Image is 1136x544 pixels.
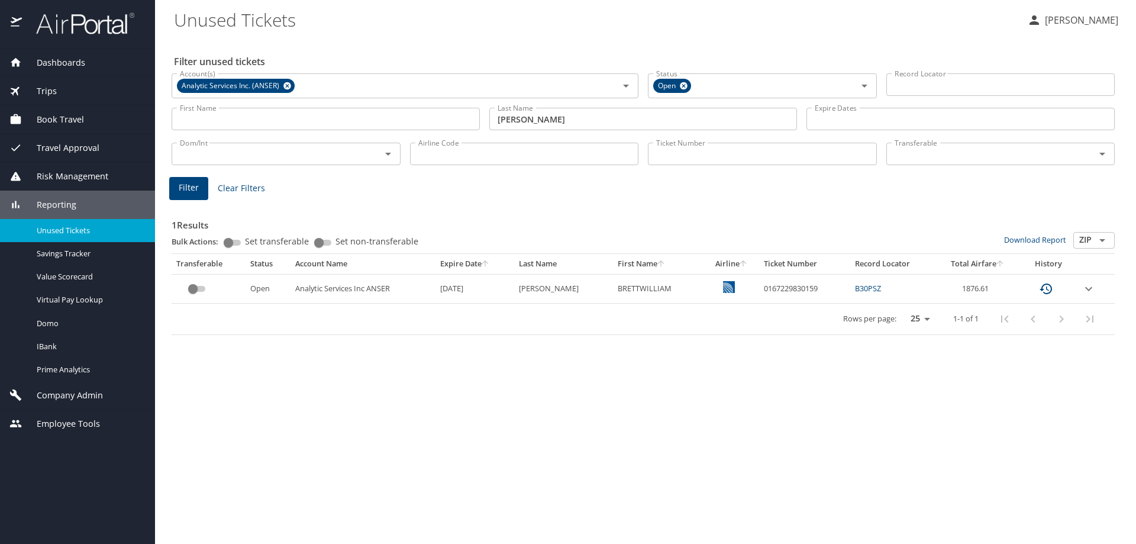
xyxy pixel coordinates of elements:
[37,318,141,329] span: Domo
[653,79,691,93] div: Open
[1004,234,1066,245] a: Download Report
[37,225,141,236] span: Unused Tickets
[172,236,228,247] p: Bulk Actions:
[1094,232,1111,249] button: Open
[172,254,1115,335] table: custom pagination table
[37,294,141,305] span: Virtual Pay Lookup
[703,254,760,274] th: Airline
[335,237,418,246] span: Set non-transferable
[1022,9,1123,31] button: [PERSON_NAME]
[177,79,295,93] div: Analytic Services Inc. (ANSER)
[22,113,84,126] span: Book Travel
[514,274,612,303] td: [PERSON_NAME]
[936,254,1020,274] th: Total Airfare
[22,141,99,154] span: Travel Approval
[37,248,141,259] span: Savings Tracker
[22,85,57,98] span: Trips
[901,310,934,328] select: rows per page
[22,417,100,430] span: Employee Tools
[245,237,309,246] span: Set transferable
[482,260,490,268] button: sort
[291,274,435,303] td: Analytic Services Inc ANSER
[291,254,435,274] th: Account Name
[657,260,666,268] button: sort
[174,52,1117,71] h2: Filter unused tickets
[435,274,514,303] td: [DATE]
[169,177,208,200] button: Filter
[740,260,748,268] button: sort
[37,271,141,282] span: Value Scorecard
[759,274,850,303] td: 0167229830159
[514,254,612,274] th: Last Name
[213,178,270,199] button: Clear Filters
[23,12,134,35] img: airportal-logo.png
[179,181,199,195] span: Filter
[759,254,850,274] th: Ticket Number
[843,315,896,323] p: Rows per page:
[618,78,634,94] button: Open
[11,12,23,35] img: icon-airportal.png
[37,341,141,352] span: IBank
[850,254,936,274] th: Record Locator
[1041,13,1118,27] p: [PERSON_NAME]
[37,364,141,375] span: Prime Analytics
[996,260,1005,268] button: sort
[953,315,979,323] p: 1-1 of 1
[435,254,514,274] th: Expire Date
[653,80,683,92] span: Open
[856,78,873,94] button: Open
[855,283,881,294] a: B30PSZ
[218,181,265,196] span: Clear Filters
[174,1,1018,38] h1: Unused Tickets
[22,198,76,211] span: Reporting
[22,389,103,402] span: Company Admin
[172,211,1115,232] h3: 1 Results
[1094,146,1111,162] button: Open
[380,146,396,162] button: Open
[176,259,241,269] div: Transferable
[1082,282,1096,296] button: expand row
[177,80,286,92] span: Analytic Services Inc. (ANSER)
[22,56,85,69] span: Dashboards
[936,274,1020,303] td: 1876.61
[613,254,703,274] th: First Name
[1020,254,1077,274] th: History
[723,281,735,293] img: United Airlines
[246,254,291,274] th: Status
[246,274,291,303] td: Open
[22,170,108,183] span: Risk Management
[613,274,703,303] td: BRETTWILLIAM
